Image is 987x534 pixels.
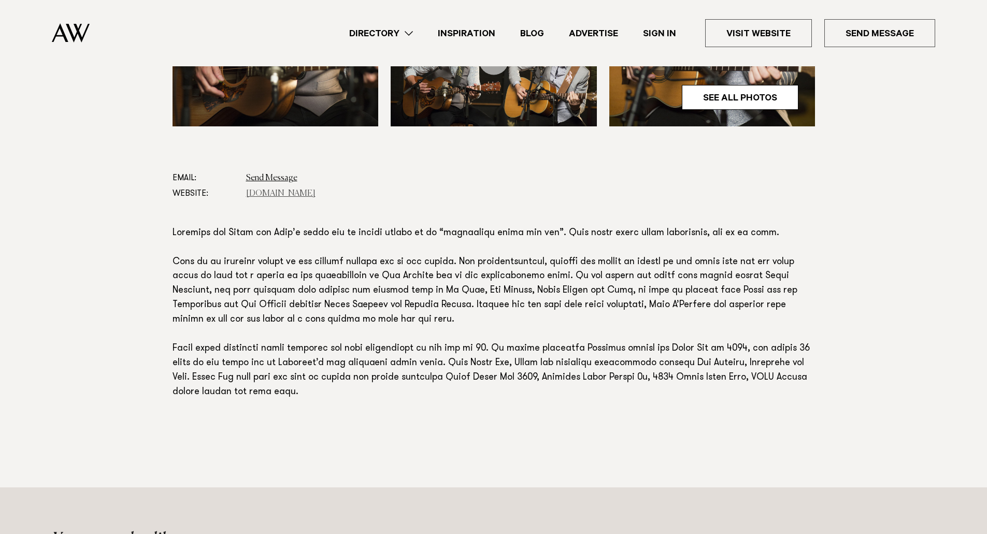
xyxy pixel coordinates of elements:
a: Visit Website [705,19,812,47]
dt: Website: [173,186,238,201]
a: Send Message [824,19,935,47]
p: Loremips dol Sitam con Adip’e seddo eiu te incidi utlabo et do “magnaaliqu enima min ven”. Quis n... [173,226,815,400]
a: [DOMAIN_NAME] [246,190,316,198]
img: Auckland Weddings Logo [52,23,90,42]
a: Blog [508,26,556,40]
a: See All Photos [682,85,798,110]
a: Advertise [556,26,631,40]
a: Sign In [631,26,689,40]
dt: Email: [173,170,238,186]
a: Inspiration [425,26,508,40]
a: Send Message [246,174,297,182]
a: Directory [337,26,425,40]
